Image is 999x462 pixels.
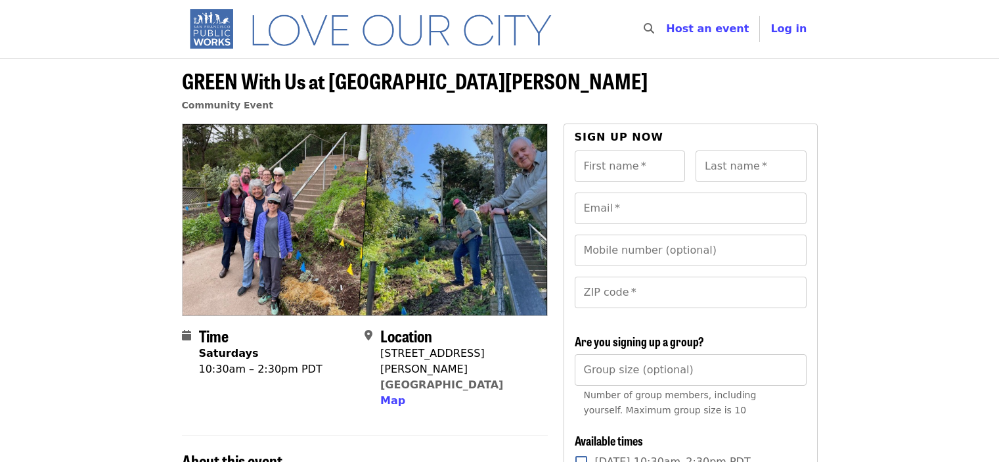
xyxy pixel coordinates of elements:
[380,346,537,377] div: [STREET_ADDRESS][PERSON_NAME]
[575,131,664,143] span: Sign up now
[575,432,643,449] span: Available times
[575,333,704,350] span: Are you signing up a group?
[584,390,757,415] span: Number of group members, including yourself. Maximum group size is 10
[380,379,503,391] a: [GEOGRAPHIC_DATA]
[575,150,686,182] input: First name
[770,22,807,35] span: Log in
[760,16,817,42] button: Log in
[575,193,807,224] input: Email
[199,361,322,377] div: 10:30am – 2:30pm PDT
[662,13,673,45] input: Search
[182,65,648,96] span: GREEN With Us at [GEOGRAPHIC_DATA][PERSON_NAME]
[666,22,749,35] a: Host an event
[644,22,654,35] i: search icon
[183,124,547,315] img: GREEN With Us at Upper Esmeralda Stairway Garden organized by SF Public Works
[182,8,571,50] img: SF Public Works - Home
[199,347,259,359] strong: Saturdays
[182,329,191,342] i: calendar icon
[575,277,807,308] input: ZIP code
[380,394,405,407] span: Map
[575,235,807,266] input: Mobile number (optional)
[182,100,273,110] a: Community Event
[575,354,807,386] input: [object Object]
[380,324,432,347] span: Location
[696,150,807,182] input: Last name
[199,324,229,347] span: Time
[380,393,405,409] button: Map
[365,329,372,342] i: map-marker-alt icon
